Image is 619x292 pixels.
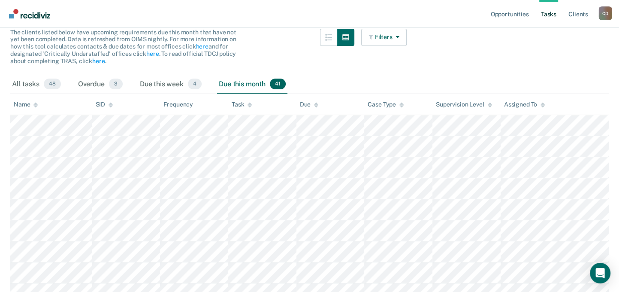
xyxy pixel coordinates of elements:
[598,6,612,20] div: C D
[232,101,252,108] div: Task
[10,75,63,94] div: All tasks48
[96,101,113,108] div: SID
[10,29,236,64] span: The clients listed below have upcoming requirements due this month that have not yet been complet...
[598,6,612,20] button: Profile dropdown button
[504,101,545,108] div: Assigned To
[436,101,492,108] div: Supervision Level
[300,101,319,108] div: Due
[270,79,286,90] span: 41
[196,43,208,50] a: here
[44,79,61,90] span: 48
[109,79,123,90] span: 3
[76,75,124,94] div: Overdue3
[217,75,287,94] div: Due this month41
[146,50,159,57] a: here
[368,101,404,108] div: Case Type
[14,101,38,108] div: Name
[138,75,203,94] div: Due this week4
[9,9,50,18] img: Recidiviz
[361,29,407,46] button: Filters
[92,58,105,64] a: here
[163,101,193,108] div: Frequency
[590,263,610,283] div: Open Intercom Messenger
[188,79,202,90] span: 4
